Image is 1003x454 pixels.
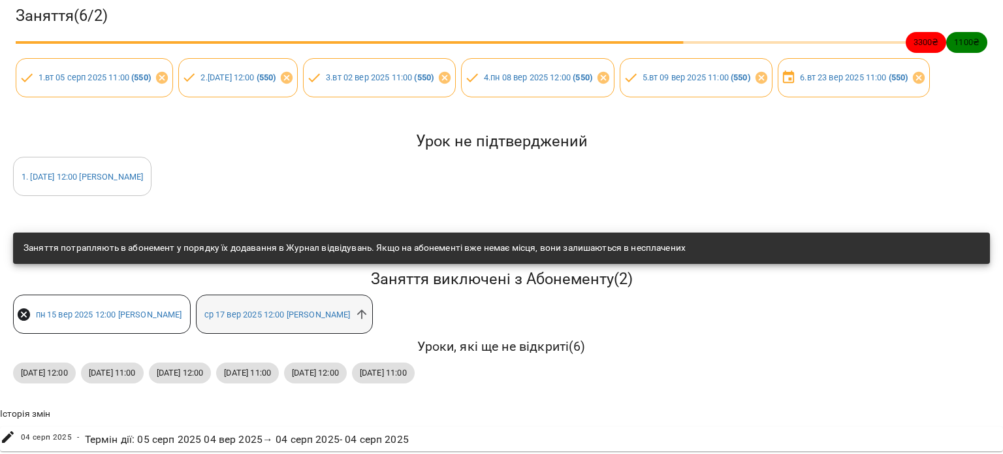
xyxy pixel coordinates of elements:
a: 6.вт 23 вер 2025 11:00 (550) [800,73,908,82]
div: 6.вт 23 вер 2025 11:00 (550) [778,58,931,97]
a: 5.вт 09 вер 2025 11:00 (550) [643,73,750,82]
a: 1.вт 05 серп 2025 11:00 (550) [39,73,151,82]
div: 3.вт 02 вер 2025 11:00 (550) [303,58,456,97]
div: 1.вт 05 серп 2025 11:00 (550) [16,58,173,97]
b: ( 550 ) [414,73,434,82]
a: пн 15 вер 2025 12:00 [PERSON_NAME] [36,310,182,319]
div: Заняття потрапляють в абонемент у порядку їх додавання в Журнал відвідувань. Якщо на абонементі в... [24,236,686,260]
span: 3300 ₴ [906,36,947,48]
a: 4.пн 08 вер 2025 12:00 (550) [484,73,592,82]
b: ( 550 ) [257,73,276,82]
span: [DATE] 11:00 [352,366,415,379]
span: - [77,431,79,444]
div: 4.пн 08 вер 2025 12:00 (550) [461,58,614,97]
span: [DATE] 12:00 [13,366,76,379]
a: ср 17 вер 2025 12:00 [PERSON_NAME] [204,310,351,319]
div: ср 17 вер 2025 12:00 [PERSON_NAME] [196,295,373,334]
b: ( 550 ) [731,73,750,82]
span: 1100 ₴ [946,36,987,48]
b: ( 550 ) [889,73,908,82]
div: Термін дії : 05 серп 2025 04 вер 2025 → 04 серп 2025 - 04 серп 2025 [82,429,411,450]
div: 2.[DATE] 12:00 (550) [178,58,298,97]
h5: Урок не підтверджений [13,131,990,152]
span: 04 серп 2025 [21,431,72,444]
h5: Заняття виключені з Абонементу ( 2 ) [13,269,990,289]
h6: Уроки, які ще не відкриті ( 6 ) [13,336,990,357]
a: 2.[DATE] 12:00 (550) [200,73,276,82]
b: ( 550 ) [573,73,592,82]
b: ( 550 ) [131,73,151,82]
a: 1. [DATE] 12:00 [PERSON_NAME] [22,172,143,182]
span: [DATE] 12:00 [149,366,212,379]
span: [DATE] 12:00 [284,366,347,379]
span: [DATE] 11:00 [81,366,144,379]
span: [DATE] 11:00 [216,366,279,379]
h3: Заняття ( 6 / 2 ) [16,6,987,26]
div: 5.вт 09 вер 2025 11:00 (550) [620,58,772,97]
a: 3.вт 02 вер 2025 11:00 (550) [326,73,434,82]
